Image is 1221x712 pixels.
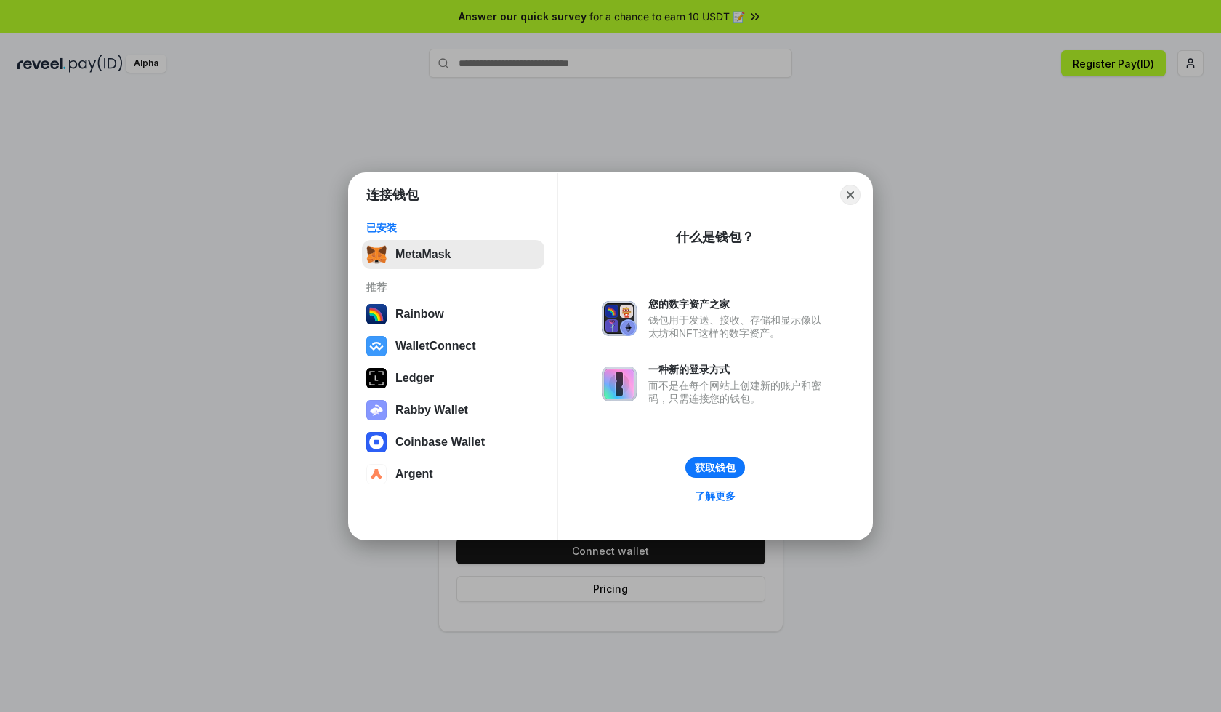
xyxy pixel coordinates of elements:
[395,404,468,417] div: Rabby Wallet
[676,228,754,246] div: 什么是钱包？
[362,364,544,393] button: Ledger
[362,240,544,269] button: MetaMask
[395,308,444,321] div: Rainbow
[366,304,387,324] img: svg+xml,%3Csvg%20width%3D%22120%22%20height%3D%22120%22%20viewBox%3D%220%200%20120%20120%22%20fil...
[695,489,736,503] div: 了解更多
[648,297,829,311] div: 您的数字资产之家
[366,336,387,356] img: svg+xml,%3Csvg%20width%3D%2228%22%20height%3D%2228%22%20viewBox%3D%220%200%2028%2028%22%20fill%3D...
[395,468,433,481] div: Argent
[395,340,476,353] div: WalletConnect
[648,379,829,405] div: 而不是在每个网站上创建新的账户和密码，只需连接您的钱包。
[366,432,387,452] img: svg+xml,%3Csvg%20width%3D%2228%22%20height%3D%2228%22%20viewBox%3D%220%200%2028%2028%22%20fill%3D...
[648,363,829,376] div: 一种新的登录方式
[395,436,485,449] div: Coinbase Wallet
[362,300,544,329] button: Rainbow
[366,368,387,388] img: svg+xml,%3Csvg%20xmlns%3D%22http%3A%2F%2Fwww.w3.org%2F2000%2Fsvg%22%20width%3D%2228%22%20height%3...
[602,301,637,336] img: svg+xml,%3Csvg%20xmlns%3D%22http%3A%2F%2Fwww.w3.org%2F2000%2Fsvg%22%20fill%3D%22none%22%20viewBox...
[366,221,540,234] div: 已安装
[686,487,744,505] a: 了解更多
[695,461,736,474] div: 获取钱包
[366,244,387,265] img: svg+xml,%3Csvg%20fill%3D%22none%22%20height%3D%2233%22%20viewBox%3D%220%200%2035%2033%22%20width%...
[366,281,540,294] div: 推荐
[648,313,829,340] div: 钱包用于发送、接收、存储和显示像以太坊和NFT这样的数字资产。
[602,367,637,401] img: svg+xml,%3Csvg%20xmlns%3D%22http%3A%2F%2Fwww.w3.org%2F2000%2Fsvg%22%20fill%3D%22none%22%20viewBox...
[366,400,387,420] img: svg+xml,%3Csvg%20xmlns%3D%22http%3A%2F%2Fwww.w3.org%2F2000%2Fsvg%22%20fill%3D%22none%22%20viewBox...
[395,372,434,385] div: Ledger
[366,464,387,484] img: svg+xml,%3Csvg%20width%3D%2228%22%20height%3D%2228%22%20viewBox%3D%220%200%2028%2028%22%20fill%3D...
[362,460,544,489] button: Argent
[685,457,745,478] button: 获取钱包
[395,248,451,261] div: MetaMask
[362,332,544,361] button: WalletConnect
[366,186,419,204] h1: 连接钱包
[362,428,544,457] button: Coinbase Wallet
[362,396,544,425] button: Rabby Wallet
[840,185,861,205] button: Close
